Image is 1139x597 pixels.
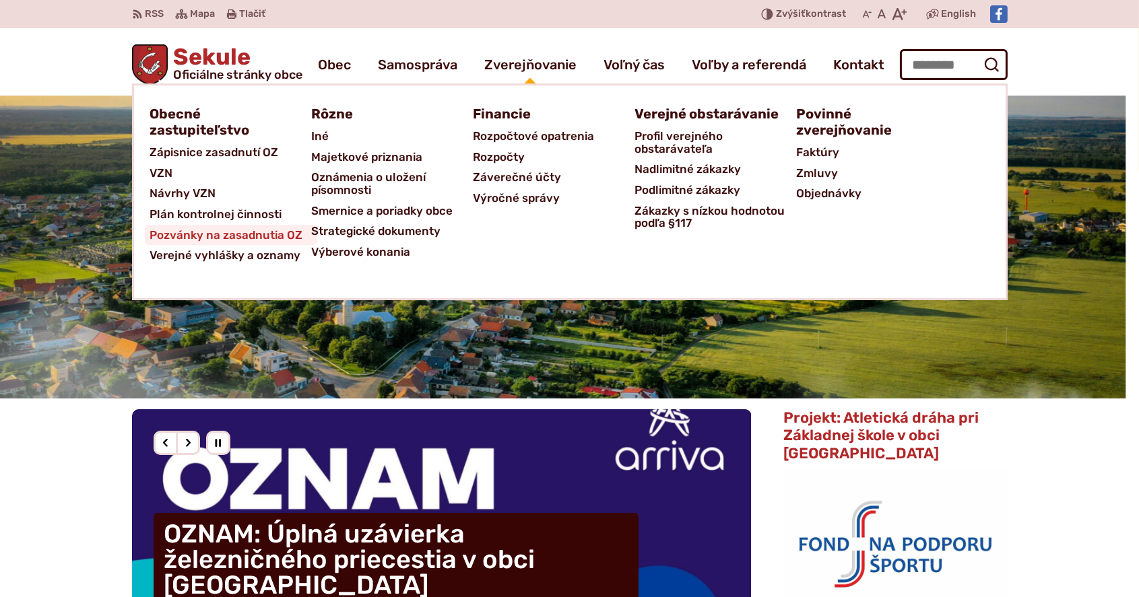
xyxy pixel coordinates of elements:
a: Verejné vyhlášky a oznamy [150,245,312,266]
a: Verejné obstarávanie [635,102,781,126]
a: Profil verejného obstarávateľa [635,126,797,159]
span: Výberové konania [312,242,411,262]
a: Oznámenia o uložení písomnosti [312,167,474,200]
span: Rozpočtové opatrenia [474,126,595,147]
a: Rozpočtové opatrenia [474,126,635,147]
img: Prejsť na Facebook stránku [990,5,1008,23]
span: Pozvánky na zasadnutia OZ [150,225,303,246]
a: Samospráva [378,46,457,83]
span: Výročné správy [474,188,560,209]
a: Pozvánky na zasadnutia OZ [150,225,312,246]
span: Návrhy VZN [150,183,216,204]
a: Majetkové priznania [312,147,474,168]
span: Podlimitné zákazky [635,180,741,201]
a: Plán kontrolnej činnosti [150,204,312,225]
a: VZN [150,163,312,184]
a: Smernice a poriadky obce [312,201,474,221]
span: Plán kontrolnej činnosti [150,204,282,225]
a: Podlimitné zákazky [635,180,797,201]
span: Rôzne [312,102,354,126]
span: Objednávky [797,183,862,204]
span: English [942,6,977,22]
span: Zmluvy [797,163,839,184]
span: Mapa [191,6,216,22]
a: Zverejňovanie [484,46,577,83]
span: Zvýšiť [776,8,806,20]
img: Prejsť na domovskú stránku [132,44,168,85]
span: Verejné vyhlášky a oznamy [150,245,301,266]
a: Faktúry [797,142,958,163]
a: Zmluvy [797,163,958,184]
a: Zákazky s nízkou hodnotou podľa §117 [635,201,797,234]
a: Povinné zverejňovanie [797,102,942,142]
a: Voľby a referendá [692,46,806,83]
span: Strategické dokumenty [312,221,441,242]
span: Zápisnice zasadnutí OZ [150,142,279,163]
span: Verejné obstarávanie [635,102,779,126]
a: Výročné správy [474,188,635,209]
span: Iné [312,126,329,147]
span: Rozpočty [474,147,525,168]
span: VZN [150,163,173,184]
span: Projekt: Atletická dráha pri Základnej škole v obci [GEOGRAPHIC_DATA] [783,409,979,462]
div: Pozastaviť pohyb slajdera [206,431,230,455]
a: Financie [474,102,619,126]
a: Rôzne [312,102,457,126]
a: Objednávky [797,183,958,204]
a: English [939,6,979,22]
a: Obecné zastupiteľstvo [150,102,296,142]
a: Návrhy VZN [150,183,312,204]
div: Nasledujúci slajd [176,431,200,455]
span: Smernice a poriadky obce [312,201,453,221]
span: kontrast [776,9,846,20]
h1: Sekule [168,46,302,81]
span: Faktúry [797,142,840,163]
a: Kontakt [833,46,884,83]
a: Obec [318,46,351,83]
a: Zápisnice zasadnutí OZ [150,142,312,163]
a: Záverečné účty [474,167,635,188]
div: Predošlý slajd [154,431,178,455]
span: Oficiálne stránky obce [173,69,302,81]
span: Záverečné účty [474,167,562,188]
span: Majetkové priznania [312,147,423,168]
a: Strategické dokumenty [312,221,474,242]
a: Voľný čas [604,46,665,83]
a: Iné [312,126,474,147]
a: Rozpočty [474,147,635,168]
a: Nadlimitné zákazky [635,159,797,180]
a: Výberové konania [312,242,474,262]
span: Nadlimitné zákazky [635,159,742,180]
span: Tlačiť [240,9,266,20]
span: RSS [145,6,164,22]
a: Logo Sekule, prejsť na domovskú stránku. [132,44,303,85]
span: Financie [474,102,531,126]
